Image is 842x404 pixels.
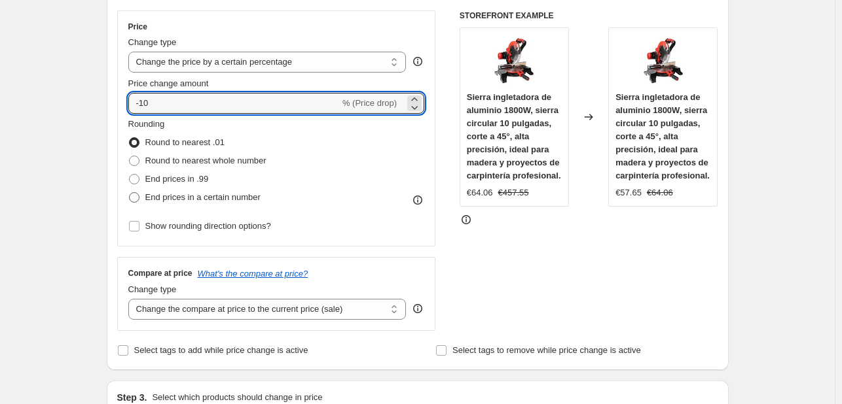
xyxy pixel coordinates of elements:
div: €57.65 [615,186,642,199]
div: help [411,302,424,315]
span: Sierra ingletadora de aluminio 1800W, sierra circular 10 pulgadas, corte a 45°, alta precisión, i... [467,92,561,180]
span: Rounding [128,119,165,129]
span: Show rounding direction options? [145,221,271,231]
img: 61QqOsNZajL_80x.jpg [488,35,540,87]
strike: €457.55 [498,186,529,199]
span: Change type [128,284,177,294]
span: Change type [128,37,177,47]
h6: STOREFRONT EXAMPLE [460,10,718,21]
span: % (Price drop) [342,98,397,108]
span: Price change amount [128,78,209,88]
strike: €64.06 [647,186,673,199]
span: Select tags to remove while price change is active [452,345,641,355]
span: Round to nearest whole number [145,156,266,165]
h3: Compare at price [128,268,192,278]
span: Round to nearest .01 [145,137,225,147]
span: Sierra ingletadora de aluminio 1800W, sierra circular 10 pulgadas, corte a 45°, alta precisión, i... [615,92,710,180]
h3: Price [128,22,147,32]
p: Select which products should change in price [152,391,322,404]
h2: Step 3. [117,391,147,404]
div: help [411,55,424,68]
div: €64.06 [467,186,493,199]
button: What's the compare at price? [198,269,308,278]
span: Select tags to add while price change is active [134,345,308,355]
input: -15 [128,93,340,114]
img: 61QqOsNZajL_80x.jpg [637,35,689,87]
span: End prices in a certain number [145,192,261,202]
span: End prices in .99 [145,174,209,184]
